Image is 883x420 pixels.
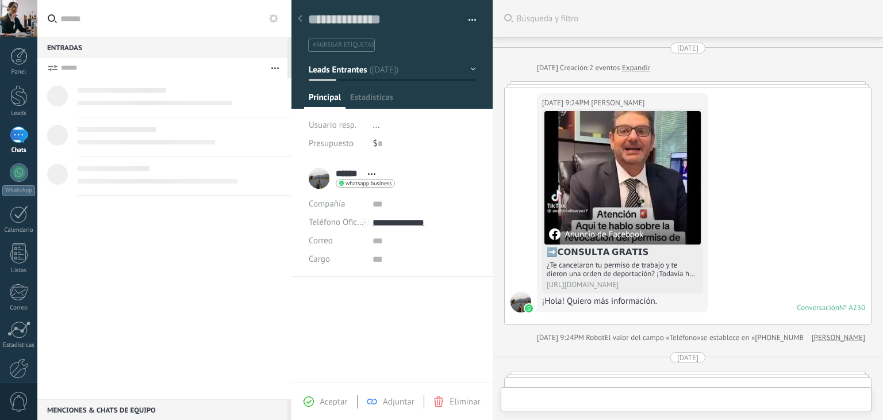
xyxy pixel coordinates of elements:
div: Usuario resp. [309,116,364,135]
div: Compañía [309,195,364,213]
span: Correo [309,235,333,246]
div: [DATE] [677,352,698,363]
div: WhatsApp [2,185,35,196]
div: № A230 [839,303,865,312]
div: Creación: [537,62,650,74]
span: Lazaro [510,292,531,312]
div: Estadísticas [2,342,36,349]
a: [PERSON_NAME] [812,332,865,343]
span: #agregar etiquetas [313,41,374,49]
span: Principal [309,92,341,109]
div: Anuncio de Facebook [549,228,643,240]
div: [DATE] 9:24PM [542,97,591,109]
div: ¡Hola! Quiero más información. [542,296,703,307]
button: Teléfono Oficina [309,213,364,232]
button: Correo [309,232,333,250]
span: Usuario resp. [309,120,356,131]
span: Eliminar [450,396,480,407]
div: Calendario [2,227,36,234]
span: El valor del campo «Teléfono» [605,332,701,343]
div: Entradas [37,37,287,58]
div: [URL][DOMAIN_NAME] [547,280,698,289]
div: Leads [2,110,36,117]
div: [DATE] 9:24PM [537,332,586,343]
span: Búsqueda y filtro [517,13,872,24]
div: Panel [2,68,36,76]
span: Teléfono Oficina [309,217,368,228]
div: [DATE] [537,62,560,74]
span: Adjuntar [383,396,414,407]
div: Conversación [797,303,839,312]
span: Estadísticas [350,92,393,109]
h4: ➡️𝗖𝗢𝗡𝗦𝗨𝗟𝗧𝗔 𝗚𝗥𝗔𝗧𝗜𝗦 [547,247,698,258]
span: Cargo [309,255,330,264]
a: Anuncio de Facebook➡️𝗖𝗢𝗡𝗦𝗨𝗟𝗧𝗔 𝗚𝗥𝗔𝗧𝗜𝗦¿Te cancelaron tu permiso de trabajo y te dieron una orden de... [544,111,701,291]
a: Expandir [622,62,650,74]
span: se establece en «[PHONE_NUMBER]» [700,332,818,343]
div: Chats [2,147,36,154]
div: $ [373,135,476,153]
img: waba.svg [525,304,533,312]
div: Presupuesto [309,135,364,153]
span: whatsapp business [345,181,391,186]
span: Robot [586,333,604,342]
div: Menciones & Chats de equipo [37,399,287,420]
span: ... [373,120,380,131]
div: [DATE] [677,43,698,54]
div: Correo [2,304,36,312]
div: ¿Te cancelaron tu permiso de trabajo y te dieron una orden de deportación? ¡Todavía hay opciones ... [547,261,698,278]
span: Lazaro [591,97,644,109]
span: Presupuesto [309,138,354,149]
div: Listas [2,267,36,274]
span: 2 eventos [589,62,620,74]
div: Cargo [309,250,364,269]
span: Aceptar [320,396,347,407]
